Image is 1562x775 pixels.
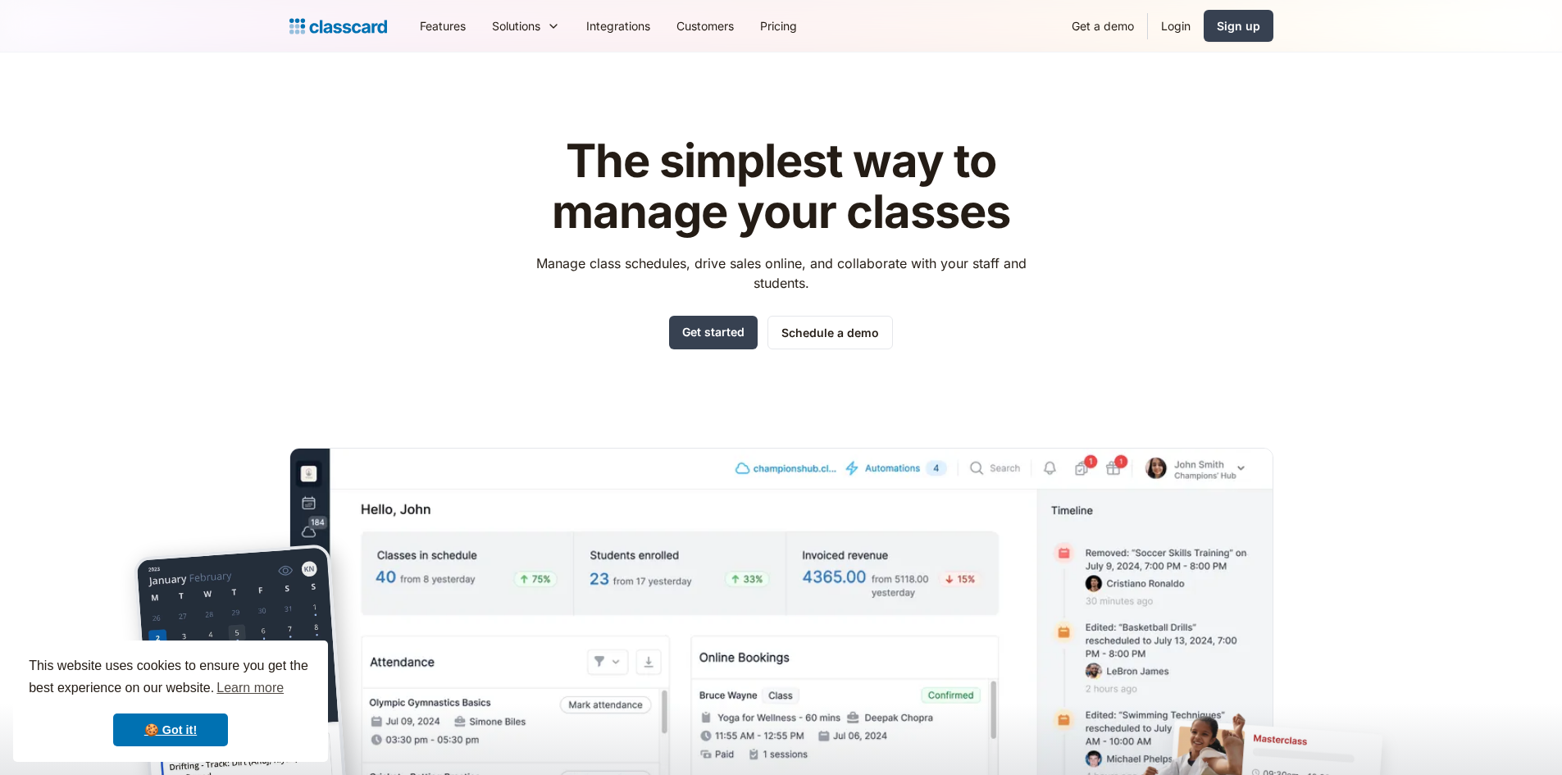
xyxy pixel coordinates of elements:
a: Get a demo [1059,7,1147,44]
a: Pricing [747,7,810,44]
span: This website uses cookies to ensure you get the best experience on our website. [29,656,312,700]
h1: The simplest way to manage your classes [521,136,1041,237]
div: Sign up [1217,17,1260,34]
a: Features [407,7,479,44]
a: home [289,15,387,38]
a: Sign up [1204,10,1273,42]
a: Get started [669,316,758,349]
p: Manage class schedules, drive sales online, and collaborate with your staff and students. [521,253,1041,293]
a: learn more about cookies [214,676,286,700]
a: Schedule a demo [767,316,893,349]
div: cookieconsent [13,641,328,762]
div: Solutions [492,17,540,34]
a: Integrations [573,7,663,44]
a: dismiss cookie message [113,713,228,746]
a: Customers [663,7,747,44]
div: Solutions [479,7,573,44]
a: Login [1148,7,1204,44]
